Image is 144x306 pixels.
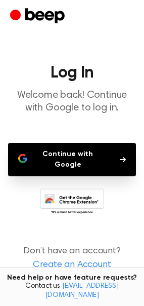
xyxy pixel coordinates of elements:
[45,283,119,299] a: [EMAIL_ADDRESS][DOMAIN_NAME]
[8,143,136,176] button: Continue with Google
[6,282,138,300] span: Contact us
[8,89,136,114] p: Welcome back! Continue with Google to log in.
[8,65,136,81] h1: Log In
[10,258,134,272] a: Create an Account
[10,7,67,26] a: Beep
[8,245,136,272] p: Don’t have an account?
